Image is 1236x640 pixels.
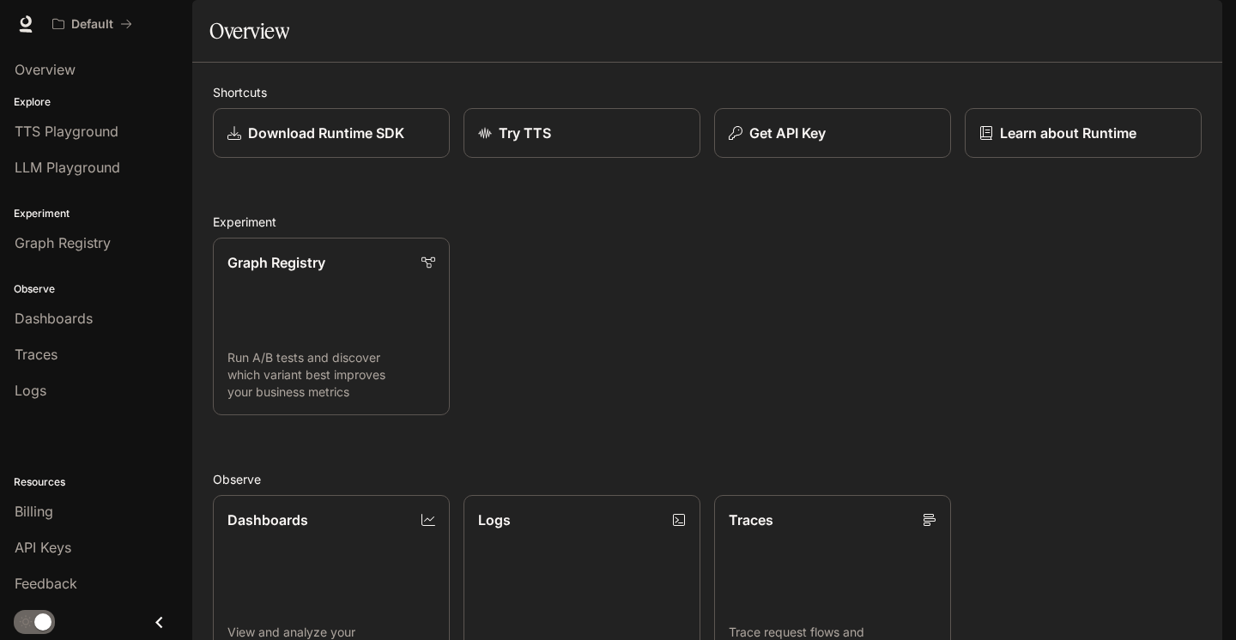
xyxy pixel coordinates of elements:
iframe: Intercom live chat [1178,582,1219,623]
h2: Observe [213,470,1202,488]
a: Try TTS [463,108,700,158]
p: Try TTS [499,123,551,143]
p: Run A/B tests and discover which variant best improves your business metrics [227,349,435,401]
h1: Overview [209,14,289,48]
button: Get API Key [714,108,951,158]
h2: Experiment [213,213,1202,231]
a: Graph RegistryRun A/B tests and discover which variant best improves your business metrics [213,238,450,415]
p: Graph Registry [227,252,325,273]
a: Download Runtime SDK [213,108,450,158]
p: Dashboards [227,510,308,530]
button: All workspaces [45,7,140,41]
p: Traces [729,510,773,530]
a: Learn about Runtime [965,108,1202,158]
p: Learn about Runtime [1000,123,1136,143]
p: Default [71,17,113,32]
p: Get API Key [749,123,826,143]
p: Logs [478,510,511,530]
h2: Shortcuts [213,83,1202,101]
p: Download Runtime SDK [248,123,404,143]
